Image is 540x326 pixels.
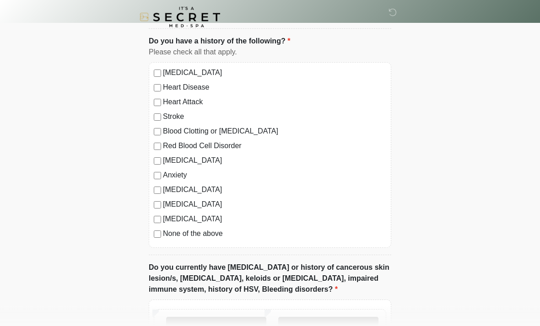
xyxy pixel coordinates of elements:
[154,99,161,107] input: Heart Attack
[163,185,386,196] label: [MEDICAL_DATA]
[154,114,161,121] input: Stroke
[163,126,386,137] label: Blood Clotting or [MEDICAL_DATA]
[140,7,220,27] img: It's A Secret Med Spa Logo
[163,82,386,93] label: Heart Disease
[149,36,290,47] label: Do you have a history of the following?
[163,68,386,79] label: [MEDICAL_DATA]
[154,128,161,136] input: Blood Clotting or [MEDICAL_DATA]
[154,172,161,180] input: Anxiety
[154,143,161,150] input: Red Blood Cell Disorder
[149,262,391,295] label: Do you currently have [MEDICAL_DATA] or history of cancerous skin lesion/s, [MEDICAL_DATA], keloi...
[163,214,386,225] label: [MEDICAL_DATA]
[163,229,386,240] label: None of the above
[163,155,386,166] label: [MEDICAL_DATA]
[154,216,161,224] input: [MEDICAL_DATA]
[154,202,161,209] input: [MEDICAL_DATA]
[163,112,386,123] label: Stroke
[154,85,161,92] input: Heart Disease
[154,158,161,165] input: [MEDICAL_DATA]
[154,187,161,194] input: [MEDICAL_DATA]
[163,141,386,152] label: Red Blood Cell Disorder
[154,70,161,77] input: [MEDICAL_DATA]
[163,170,386,181] label: Anxiety
[154,231,161,238] input: None of the above
[149,47,391,58] div: Please check all that apply.
[163,97,386,108] label: Heart Attack
[163,199,386,210] label: [MEDICAL_DATA]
